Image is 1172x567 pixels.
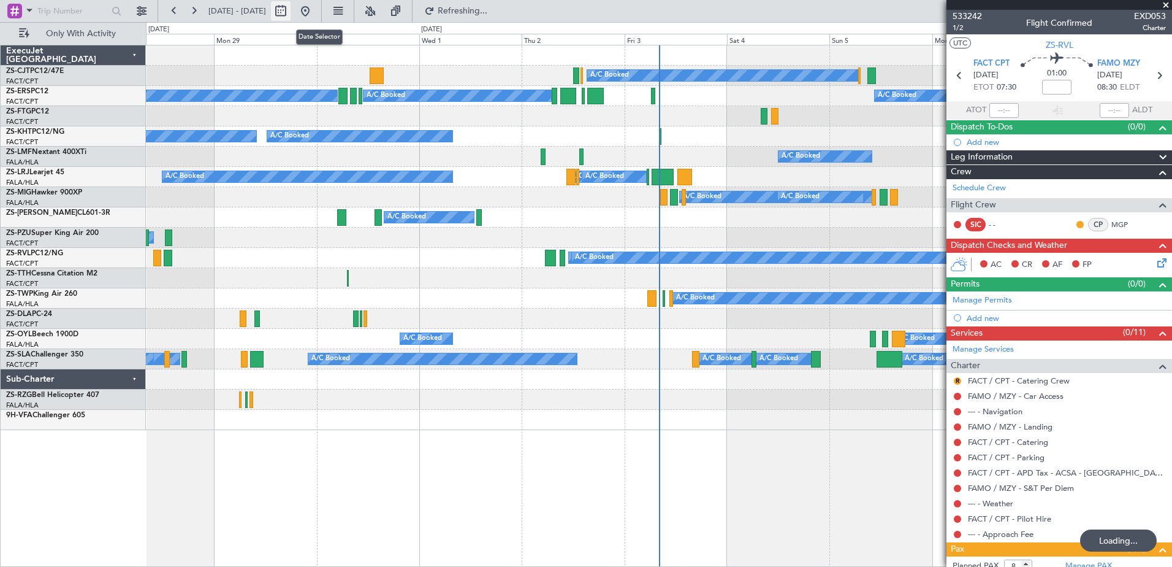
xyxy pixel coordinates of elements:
div: Mon 29 [214,34,316,45]
div: Date Selector [296,29,343,45]
span: ZS-CJT [6,67,30,75]
a: --- - Approach Fee [968,529,1033,539]
button: R [954,377,961,385]
div: A/C Booked [590,66,629,85]
span: Leg Information [951,150,1013,164]
a: ZS-MIGHawker 900XP [6,189,82,196]
div: A/C Booked [702,350,741,368]
span: EXD053 [1134,10,1166,23]
a: FACT/CPT [6,137,38,147]
span: 533242 [953,10,982,23]
a: ZS-LRJLearjet 45 [6,169,64,176]
a: ZS-CJTPC12/47E [6,67,64,75]
span: ZS-ERS [6,88,31,95]
input: --:-- [989,103,1019,118]
a: FALA/HLA [6,401,39,410]
button: Refreshing... [419,1,492,21]
a: 9H-VFAChallenger 605 [6,412,85,419]
div: A/C Booked [585,168,624,186]
a: ZS-RZGBell Helicopter 407 [6,391,99,399]
span: ZS-FTG [6,108,31,115]
a: --- - Weather [968,498,1013,509]
div: A/C Booked [782,147,820,166]
span: FAMO MZY [1097,58,1140,70]
span: [DATE] - [DATE] [208,6,266,17]
a: Manage Services [953,344,1014,356]
span: ZS-DLA [6,310,32,318]
a: FALA/HLA [6,198,39,207]
a: FALA/HLA [6,340,39,349]
a: ZS-RVLPC12/NG [6,250,63,257]
span: Refreshing... [437,7,489,15]
a: FACT / CPT - Pilot Hire [968,514,1051,524]
span: 07:30 [997,82,1016,94]
a: ZS-ERSPC12 [6,88,48,95]
span: Services [951,326,983,341]
div: A/C Booked [878,87,916,105]
span: ZS-MIG [6,189,31,196]
span: Charter [951,359,980,373]
div: A/C Booked [403,330,442,348]
div: Mon 6 [932,34,1035,45]
span: ETOT [973,82,994,94]
span: ZS-KHT [6,128,32,136]
div: Wed 1 [419,34,522,45]
a: FACT/CPT [6,259,38,268]
div: A/C Booked [166,168,204,186]
span: ZS-TWP [6,290,33,298]
span: FP [1083,259,1092,271]
a: FACT/CPT [6,320,38,329]
span: 01:00 [1047,67,1067,80]
div: Sat 4 [727,34,829,45]
a: FALA/HLA [6,158,39,167]
div: - - [989,219,1016,230]
div: A/C Booked [683,188,721,206]
a: FACT/CPT [6,279,38,288]
a: ZS-TTHCessna Citation M2 [6,270,97,277]
input: Trip Number [37,2,108,20]
div: [DATE] [421,25,442,35]
div: A/C Booked [270,127,309,145]
span: (0/0) [1128,277,1146,290]
div: Loading... [1080,530,1157,552]
a: ZS-[PERSON_NAME]CL601-3R [6,209,110,217]
div: Tue 30 [317,34,419,45]
a: ZS-TWPKing Air 260 [6,290,77,298]
div: Fri 3 [625,34,727,45]
span: ZS-SLA [6,351,31,358]
div: Sun 5 [829,34,932,45]
div: A/C Booked [311,350,350,368]
span: Permits [951,277,980,291]
a: ZS-DLAPC-24 [6,310,52,318]
div: A/C Booked [896,330,935,348]
span: ZS-RVL [1046,39,1073,52]
div: [DATE] [148,25,169,35]
span: ZS-[PERSON_NAME] [6,209,77,217]
a: FACT/CPT [6,77,38,86]
a: FAMO / MZY - Landing [968,422,1052,432]
span: ZS-RVL [6,250,31,257]
span: ZS-TTH [6,270,31,277]
div: CP [1088,218,1108,231]
span: Pax [951,542,964,557]
span: ZS-LRJ [6,169,29,176]
a: ZS-LMFNextant 400XTi [6,148,86,156]
a: Manage Permits [953,295,1012,307]
a: FACT/CPT [6,97,38,106]
a: FACT / CPT - APD Tax - ACSA - [GEOGRAPHIC_DATA] International FACT / CPT [968,468,1166,478]
span: CR [1022,259,1032,271]
a: FACT / CPT - Catering [968,437,1048,447]
div: A/C Booked [781,188,820,206]
span: Charter [1134,23,1166,33]
a: FALA/HLA [6,178,39,187]
a: FACT / CPT - Parking [968,452,1045,463]
button: Only With Activity [13,24,133,44]
span: ATOT [966,104,986,117]
span: [DATE] [1097,69,1122,82]
span: ELDT [1120,82,1140,94]
a: ZS-FTGPC12 [6,108,49,115]
a: FACT/CPT [6,360,38,369]
a: --- - Navigation [968,406,1022,417]
a: FAMO / MZY - Car Access [968,391,1064,401]
div: A/C Booked [575,249,614,267]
